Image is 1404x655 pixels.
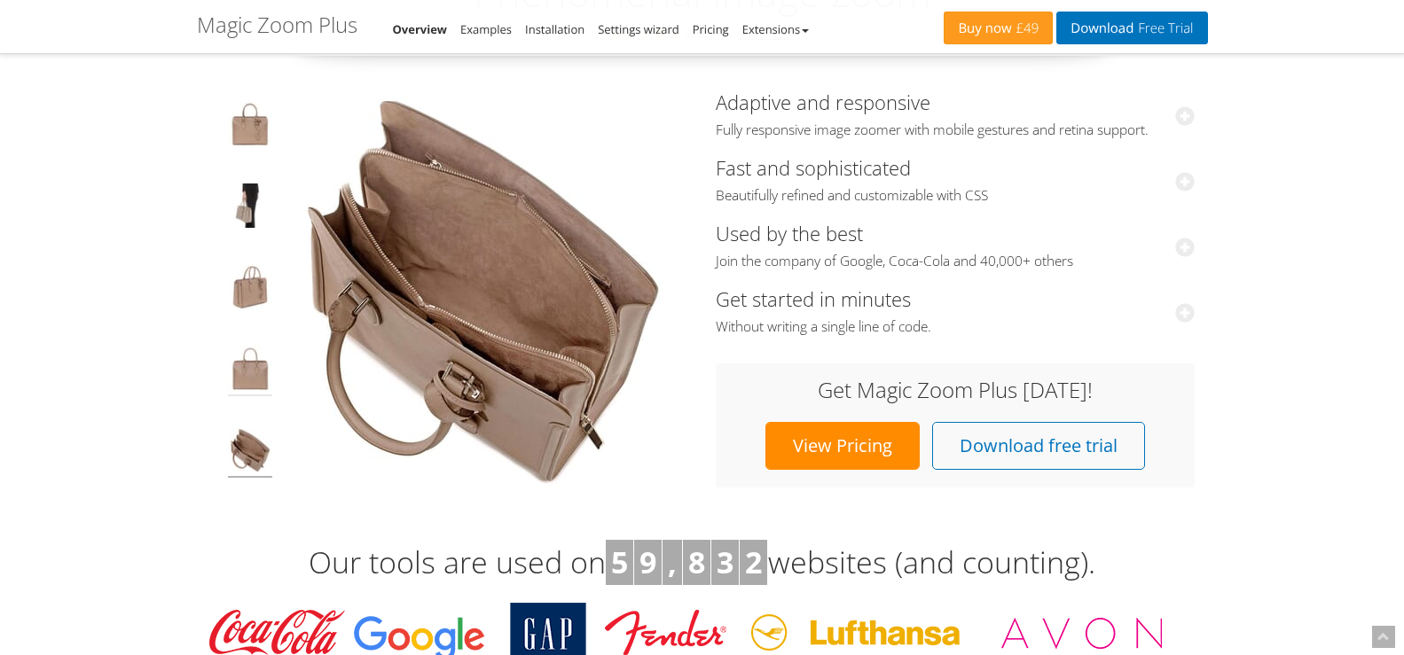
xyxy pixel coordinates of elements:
[228,428,272,478] img: JavaScript zoom tool example
[745,542,762,582] b: 2
[716,253,1195,270] span: Join the company of Google, Coca-Cola and 40,000+ others
[742,21,809,37] a: Extensions
[639,542,656,582] b: 9
[460,21,512,37] a: Examples
[716,220,1195,270] a: Used by the bestJoin the company of Google, Coca-Cola and 40,000+ others
[716,89,1195,139] a: Adaptive and responsiveFully responsive image zoomer with mobile gestures and retina support.
[716,121,1195,139] span: Fully responsive image zoomer with mobile gestures and retina support.
[1012,21,1039,35] span: £49
[932,422,1145,470] a: Download free trial
[1056,12,1207,44] a: DownloadFree Trial
[944,12,1053,44] a: Buy now£49
[716,285,1195,336] a: Get started in minutesWithout writing a single line of code.
[716,318,1195,336] span: Without writing a single line of code.
[717,542,733,582] b: 3
[525,21,584,37] a: Installation
[228,102,272,152] img: Product image zoom example
[283,91,682,490] img: JavaScript zoom tool example
[733,378,1177,402] h3: Get Magic Zoom Plus [DATE]!
[197,540,1208,586] h3: Our tools are used on websites (and counting).
[693,21,729,37] a: Pricing
[598,21,679,37] a: Settings wizard
[668,542,677,582] b: ,
[197,13,357,36] h1: Magic Zoom Plus
[228,347,272,396] img: Hover image zoom example
[716,154,1195,205] a: Fast and sophisticatedBeautifully refined and customizable with CSS
[1133,21,1193,35] span: Free Trial
[716,187,1195,205] span: Beautifully refined and customizable with CSS
[765,422,920,470] a: View Pricing
[393,21,448,37] a: Overview
[688,542,705,582] b: 8
[611,542,628,582] b: 5
[228,183,272,233] img: JavaScript image zoom example
[228,265,272,315] img: jQuery image zoom example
